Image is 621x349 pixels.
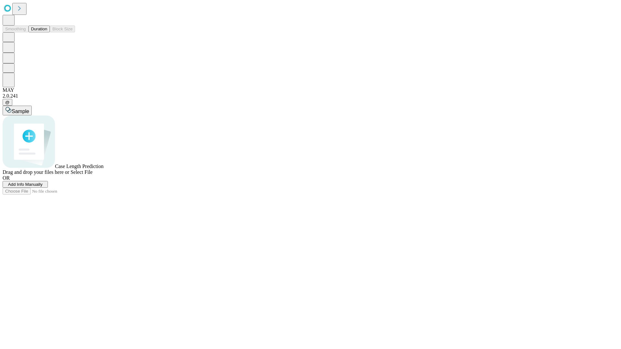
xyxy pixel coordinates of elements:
[5,100,10,105] span: @
[3,175,10,181] span: OR
[3,93,618,99] div: 2.0.241
[3,87,618,93] div: MAY
[3,106,32,115] button: Sample
[3,169,69,175] span: Drag and drop your files here or
[50,26,75,32] button: Block Size
[3,99,12,106] button: @
[55,164,103,169] span: Case Length Prediction
[3,181,48,188] button: Add Info Manually
[12,109,29,114] span: Sample
[8,182,43,187] span: Add Info Manually
[71,169,93,175] span: Select File
[28,26,50,32] button: Duration
[3,26,28,32] button: Smoothing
